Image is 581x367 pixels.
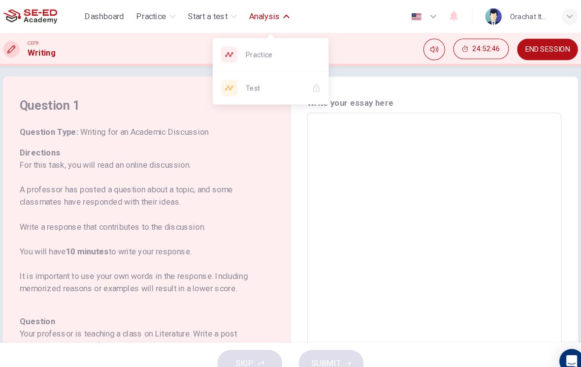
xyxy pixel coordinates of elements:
p: For this task, you will read an online discussion. A professor has posted a question about a topi... [32,152,262,282]
h4: Question 1 [32,93,262,109]
span: Writing for an Academic Discussion [88,122,212,131]
a: SE-ED Academy logo [16,6,90,26]
div: Open Intercom Messenger [548,334,571,357]
button: Practice [139,7,185,25]
img: SE-ED Academy logo [16,6,67,26]
h6: Write your essay here [306,93,549,105]
div: Mute [418,37,438,58]
span: 24:52:46 [464,43,491,51]
span: CEFR [39,38,50,45]
b: 10 minutes [76,236,117,245]
button: Start a test [189,7,243,25]
span: Practice [143,10,172,22]
span: Test [248,78,303,90]
button: Analysis [247,7,293,25]
h6: Directions [32,140,262,294]
h6: Question [32,302,262,313]
span: Start a test [193,10,230,22]
div: Test [216,68,327,100]
div: Hide [446,37,499,58]
button: 24:52:46 [446,37,499,57]
button: END SESSION [507,37,565,58]
h6: Question Type : [32,121,262,132]
div: Orachat Itkongkuri [500,10,538,22]
span: Analysis [251,10,281,22]
img: Profile picture [477,8,492,24]
h1: Writing [39,45,66,57]
span: Dashboard [94,10,131,22]
span: Practice [248,46,319,58]
h6: Your professor is teaching a class on Literature. Write a post responding to the professor’s ques... [32,313,262,337]
button: Dashboard [90,7,135,25]
img: en [405,12,417,20]
a: Practice [216,36,327,68]
span: END SESSION [515,43,557,51]
div: You need a license to access this content [216,68,327,100]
